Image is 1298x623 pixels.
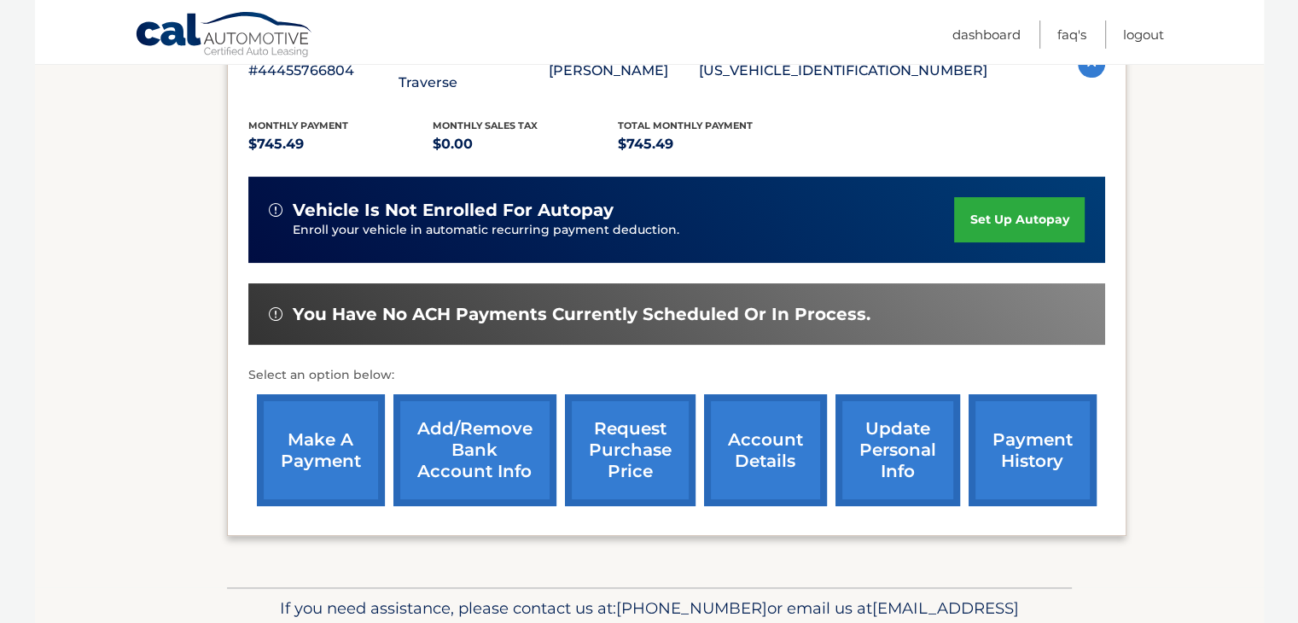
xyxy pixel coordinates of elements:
[433,119,538,131] span: Monthly sales Tax
[618,132,803,156] p: $745.49
[399,47,549,95] p: 2024 Chevrolet Traverse
[293,200,614,221] span: vehicle is not enrolled for autopay
[248,119,348,131] span: Monthly Payment
[835,394,960,506] a: update personal info
[293,304,870,325] span: You have no ACH payments currently scheduled or in process.
[135,11,314,61] a: Cal Automotive
[954,197,1084,242] a: set up autopay
[248,132,434,156] p: $745.49
[969,394,1097,506] a: payment history
[248,59,399,83] p: #44455766804
[1057,20,1086,49] a: FAQ's
[549,59,699,83] p: [PERSON_NAME]
[433,132,618,156] p: $0.00
[269,203,282,217] img: alert-white.svg
[269,307,282,321] img: alert-white.svg
[257,394,385,506] a: make a payment
[565,394,696,506] a: request purchase price
[952,20,1021,49] a: Dashboard
[1123,20,1164,49] a: Logout
[293,221,955,240] p: Enroll your vehicle in automatic recurring payment deduction.
[704,394,827,506] a: account details
[699,59,987,83] p: [US_VEHICLE_IDENTIFICATION_NUMBER]
[248,365,1105,386] p: Select an option below:
[618,119,753,131] span: Total Monthly Payment
[616,598,767,618] span: [PHONE_NUMBER]
[393,394,556,506] a: Add/Remove bank account info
